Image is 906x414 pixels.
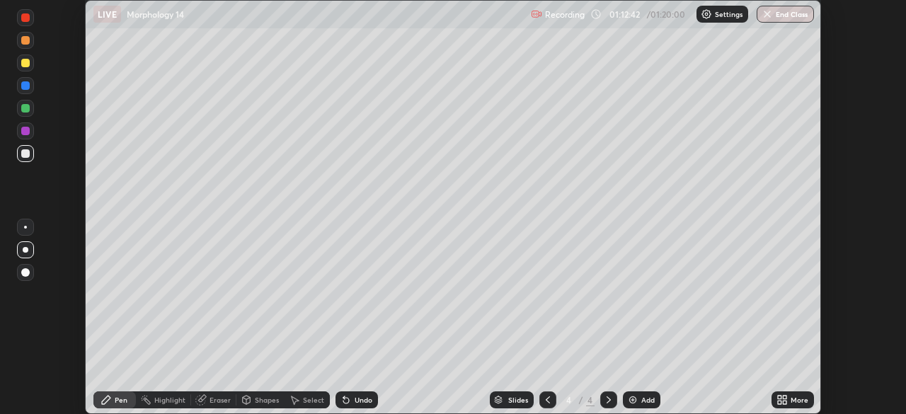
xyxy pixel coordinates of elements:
[115,396,127,403] div: Pen
[303,396,324,403] div: Select
[127,8,184,20] p: Morphology 14
[531,8,542,20] img: recording.375f2c34.svg
[154,396,185,403] div: Highlight
[641,396,655,403] div: Add
[545,9,585,20] p: Recording
[701,8,712,20] img: class-settings-icons
[210,396,231,403] div: Eraser
[255,396,279,403] div: Shapes
[508,396,528,403] div: Slides
[355,396,372,403] div: Undo
[627,394,638,406] img: add-slide-button
[791,396,808,403] div: More
[762,8,773,20] img: end-class-cross
[579,396,583,404] div: /
[562,396,576,404] div: 4
[98,8,117,20] p: LIVE
[586,393,595,406] div: 4
[757,6,814,23] button: End Class
[715,11,742,18] p: Settings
